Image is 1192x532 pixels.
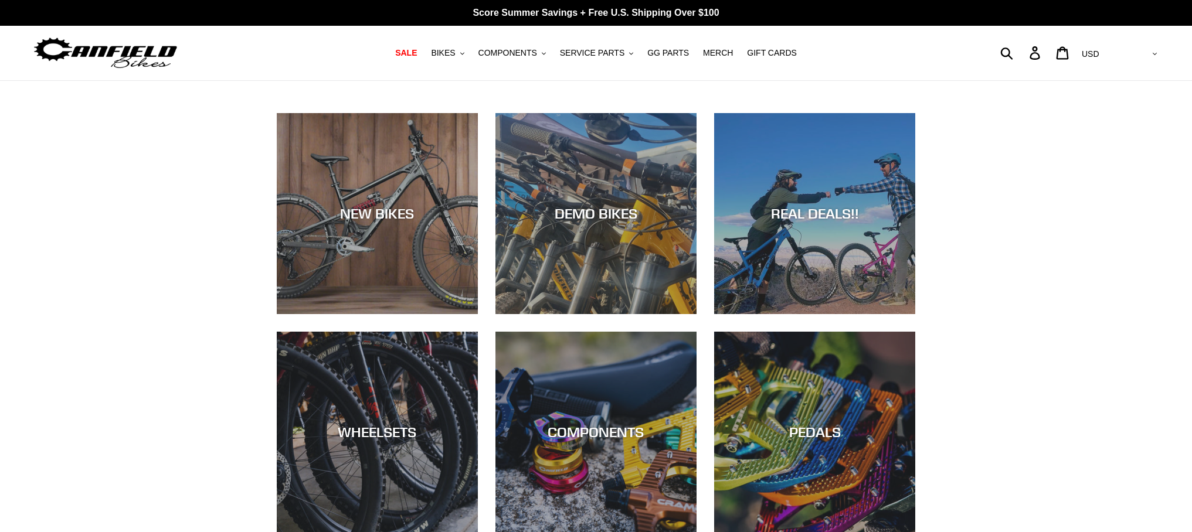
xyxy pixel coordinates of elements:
a: REAL DEALS!! [714,113,915,314]
img: Canfield Bikes [32,35,179,71]
span: MERCH [703,48,733,58]
a: DEMO BIKES [495,113,697,314]
span: SALE [395,48,417,58]
span: BIKES [431,48,455,58]
div: PEDALS [714,424,915,441]
button: SERVICE PARTS [554,45,639,61]
a: MERCH [697,45,739,61]
span: COMPONENTS [478,48,537,58]
div: NEW BIKES [277,205,478,222]
a: GG PARTS [641,45,695,61]
span: GG PARTS [647,48,689,58]
a: NEW BIKES [277,113,478,314]
a: SALE [389,45,423,61]
span: GIFT CARDS [747,48,797,58]
span: SERVICE PARTS [560,48,624,58]
div: WHEELSETS [277,424,478,441]
button: BIKES [425,45,470,61]
button: COMPONENTS [473,45,552,61]
div: REAL DEALS!! [714,205,915,222]
input: Search [1007,40,1037,66]
div: DEMO BIKES [495,205,697,222]
div: COMPONENTS [495,424,697,441]
a: GIFT CARDS [741,45,803,61]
